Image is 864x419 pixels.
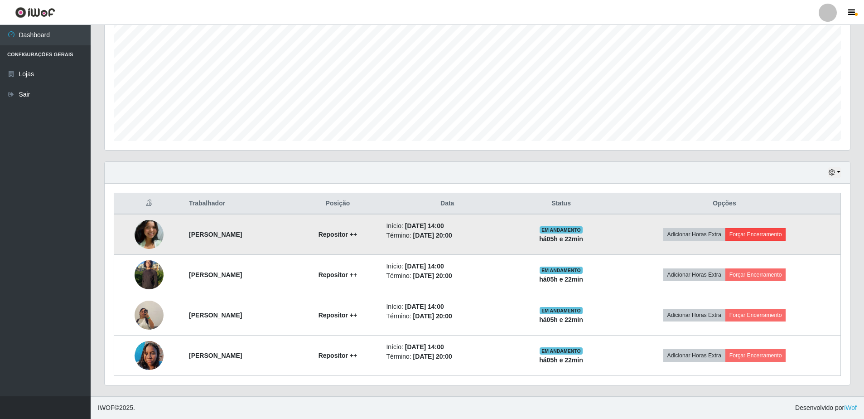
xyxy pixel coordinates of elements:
span: EM ANDAMENTO [540,226,583,234]
th: Trabalhador [183,193,294,214]
li: Início: [386,302,508,312]
li: Início: [386,342,508,352]
strong: [PERSON_NAME] [189,231,242,238]
strong: [PERSON_NAME] [189,271,242,278]
li: Término: [386,352,508,361]
li: Término: [386,312,508,321]
span: © 2025 . [98,403,135,413]
button: Adicionar Horas Extra [663,228,725,241]
time: [DATE] 20:00 [413,232,452,239]
button: Forçar Encerramento [725,268,786,281]
time: [DATE] 20:00 [413,272,452,279]
time: [DATE] 14:00 [405,263,444,270]
img: CoreUI Logo [15,7,55,18]
time: [DATE] 20:00 [413,353,452,360]
button: Adicionar Horas Extra [663,349,725,362]
time: [DATE] 14:00 [405,303,444,310]
button: Forçar Encerramento [725,309,786,322]
span: EM ANDAMENTO [540,307,583,314]
time: [DATE] 20:00 [413,312,452,320]
th: Data [381,193,514,214]
span: EM ANDAMENTO [540,347,583,355]
img: 1754244440146.jpeg [135,289,164,341]
strong: Repositor ++ [319,271,357,278]
th: Status [514,193,608,214]
span: EM ANDAMENTO [540,267,583,274]
button: Adicionar Horas Extra [663,309,725,322]
strong: há 05 h e 22 min [539,356,583,364]
th: Posição [294,193,381,214]
time: [DATE] 14:00 [405,222,444,229]
strong: Repositor ++ [319,352,357,359]
li: Início: [386,221,508,231]
li: Início: [386,262,508,271]
button: Adicionar Horas Extra [663,268,725,281]
strong: há 05 h e 22 min [539,316,583,323]
img: 1754308708581.jpeg [135,330,164,381]
strong: Repositor ++ [319,312,357,319]
strong: há 05 h e 22 min [539,276,583,283]
img: 1748893020398.jpeg [135,220,164,249]
a: iWof [844,404,857,411]
li: Término: [386,271,508,281]
span: IWOF [98,404,115,411]
strong: [PERSON_NAME] [189,312,242,319]
button: Forçar Encerramento [725,228,786,241]
button: Forçar Encerramento [725,349,786,362]
time: [DATE] 14:00 [405,343,444,351]
img: 1750884845211.jpeg [135,249,164,301]
span: Desenvolvido por [795,403,857,413]
strong: Repositor ++ [319,231,357,238]
strong: há 05 h e 22 min [539,235,583,243]
strong: [PERSON_NAME] [189,352,242,359]
th: Opções [608,193,840,214]
li: Término: [386,231,508,240]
